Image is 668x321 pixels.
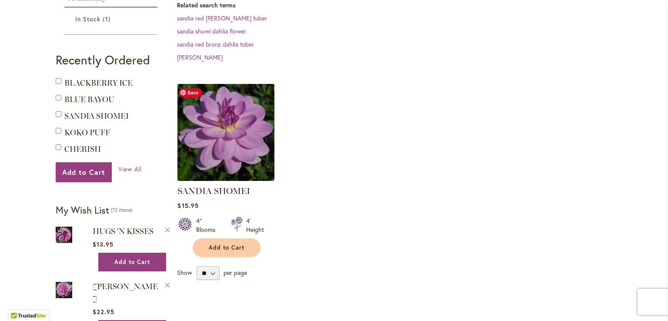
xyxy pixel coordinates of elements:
[75,14,149,23] a: In Stock 1
[93,308,114,316] span: $22.95
[56,52,150,68] strong: Recently Ordered
[111,207,133,213] span: 12 items
[114,258,150,266] span: Add to Cart
[64,144,101,154] a: CHERISH
[177,40,254,48] a: sandia red bronz dahlia tuber
[177,53,223,61] a: [PERSON_NAME]
[177,1,612,10] dt: Related search terms
[175,82,277,184] img: SANDIA SHOMEI
[177,186,250,196] a: SANDIA SHOMEI
[56,225,72,246] a: HUGS 'N KISSES
[177,14,267,22] a: sandia red [PERSON_NAME] tuber
[56,280,72,301] a: Vera Seyfang
[75,15,100,23] span: In Stock
[177,201,198,210] span: $15.95
[93,240,114,248] span: $13.95
[56,225,72,244] img: HUGS 'N KISSES
[56,280,72,300] img: Vera Seyfang
[196,217,220,234] div: 4" Blooms
[62,167,105,177] span: Add to Cart
[7,290,31,314] iframe: Launch Accessibility Center
[93,227,154,236] a: HUGS 'N KISSES
[177,268,192,277] span: Show
[64,128,110,137] a: KOKO PUFF
[118,165,142,174] a: View All
[224,268,247,277] span: per page
[179,88,202,97] span: Save
[177,174,274,183] a: SANDIA SHOMEI
[193,238,261,257] button: Add to Cart
[93,282,158,304] a: [PERSON_NAME]
[64,78,133,88] a: BLACKBERRY ICE
[118,165,142,173] span: View All
[103,14,112,23] span: 1
[56,162,112,182] button: Add to Cart
[56,204,109,216] strong: My Wish List
[98,253,166,271] button: Add to Cart
[246,217,264,234] div: 4' Height
[64,111,129,121] a: SANDIA SHOMEI
[177,27,246,35] a: sandia showi dahlia flower
[64,95,114,104] a: BLUE BAYOU
[209,244,244,251] span: Add to Cart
